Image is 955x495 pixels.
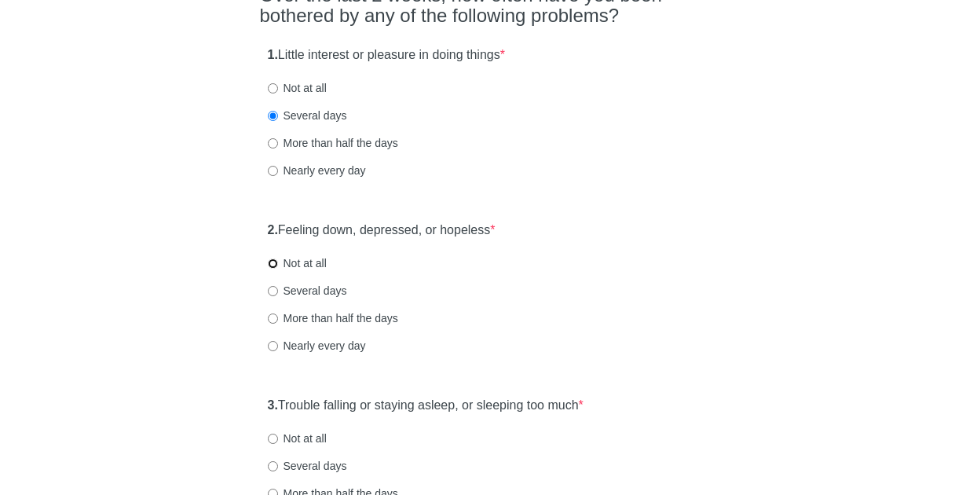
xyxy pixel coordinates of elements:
label: Nearly every day [268,338,366,354]
label: Not at all [268,80,327,96]
label: Not at all [268,255,327,271]
input: Several days [268,461,278,471]
input: Several days [268,111,278,121]
input: Not at all [268,434,278,444]
input: Not at all [268,258,278,269]
label: Little interest or pleasure in doing things [268,46,505,64]
input: Nearly every day [268,341,278,351]
input: Several days [268,286,278,296]
label: Several days [268,283,347,299]
label: Trouble falling or staying asleep, or sleeping too much [268,397,584,415]
input: Not at all [268,83,278,93]
label: More than half the days [268,135,398,151]
label: Nearly every day [268,163,366,178]
input: Nearly every day [268,166,278,176]
input: More than half the days [268,138,278,148]
strong: 3. [268,398,278,412]
strong: 1. [268,48,278,61]
input: More than half the days [268,313,278,324]
label: More than half the days [268,310,398,326]
label: Several days [268,458,347,474]
label: Feeling down, depressed, or hopeless [268,222,496,240]
strong: 2. [268,223,278,236]
label: Not at all [268,431,327,446]
label: Several days [268,108,347,123]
